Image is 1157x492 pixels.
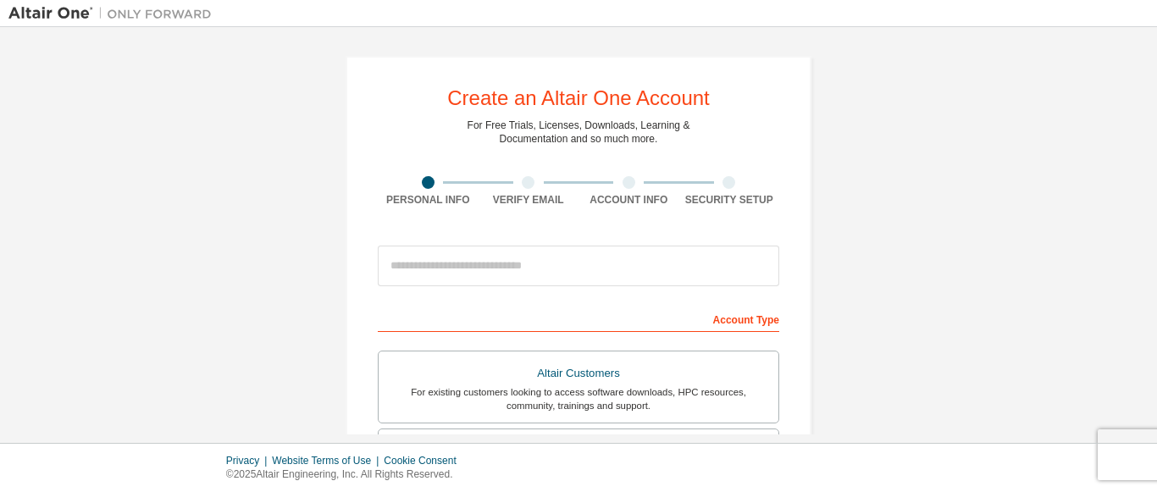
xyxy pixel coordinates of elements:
[384,454,466,467] div: Cookie Consent
[226,454,272,467] div: Privacy
[378,305,779,332] div: Account Type
[389,385,768,412] div: For existing customers looking to access software downloads, HPC resources, community, trainings ...
[479,193,579,207] div: Verify Email
[679,193,780,207] div: Security Setup
[447,88,710,108] div: Create an Altair One Account
[389,362,768,385] div: Altair Customers
[378,193,479,207] div: Personal Info
[578,193,679,207] div: Account Info
[226,467,467,482] p: © 2025 Altair Engineering, Inc. All Rights Reserved.
[468,119,690,146] div: For Free Trials, Licenses, Downloads, Learning & Documentation and so much more.
[8,5,220,22] img: Altair One
[272,454,384,467] div: Website Terms of Use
